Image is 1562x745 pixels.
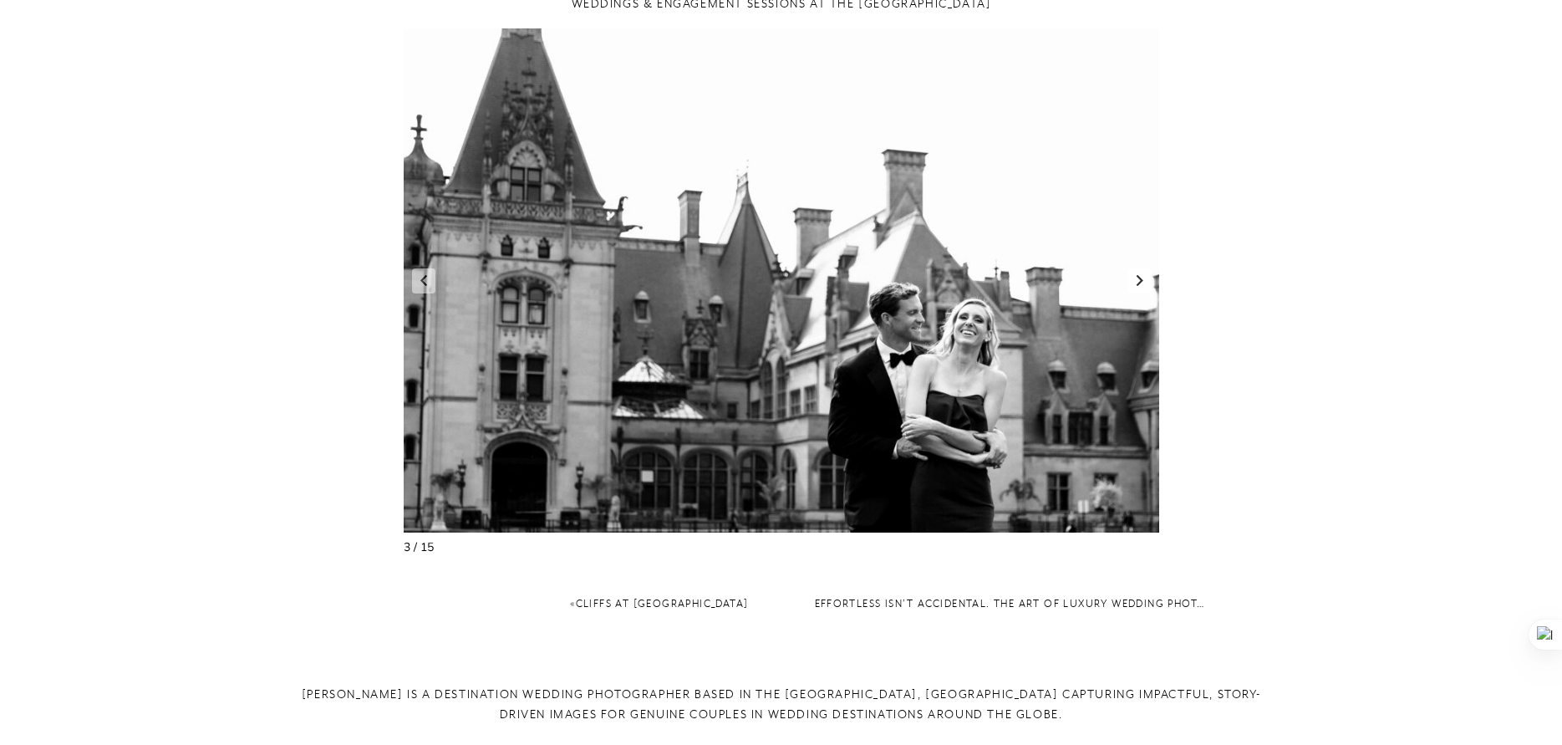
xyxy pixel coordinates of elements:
[404,541,1160,554] div: 3 / 15
[412,268,435,293] a: Previous slide
[404,28,1160,533] li: 4 / 17
[815,595,1208,632] nav: »
[356,595,749,632] nav: «
[815,597,1251,610] a: Effortless Isn’t Accidental. The Art of Luxury Wedding Photography
[576,597,749,610] a: Cliffs at [GEOGRAPHIC_DATA]
[1128,268,1152,293] a: Next slide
